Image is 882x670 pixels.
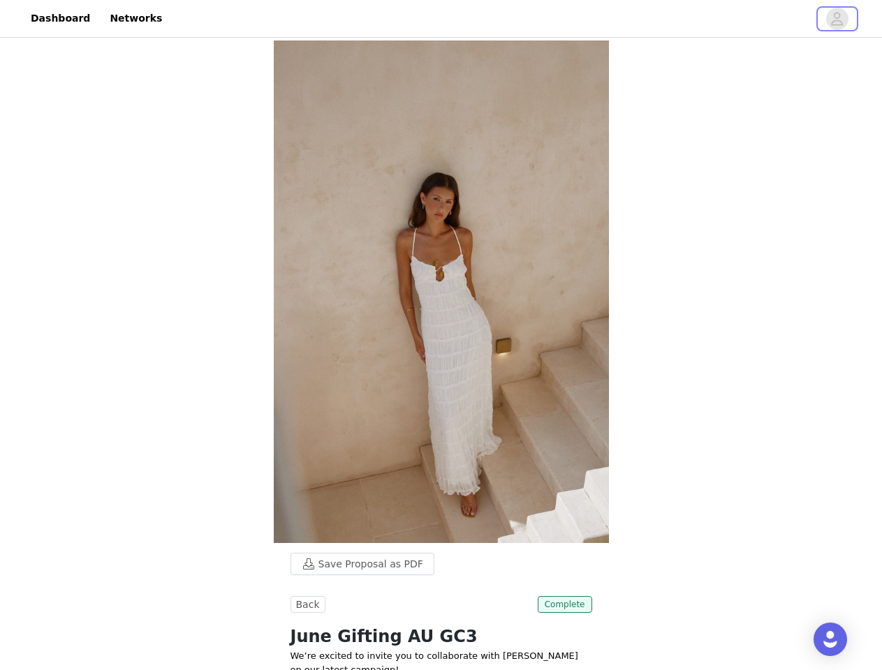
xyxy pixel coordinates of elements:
[22,3,98,34] a: Dashboard
[274,40,609,543] img: campaign image
[538,596,592,613] span: Complete
[830,8,844,30] div: avatar
[101,3,170,34] a: Networks
[291,553,434,575] button: Save Proposal as PDF
[291,624,592,649] h1: June Gifting AU GC3
[291,596,325,613] button: Back
[814,623,847,656] div: Open Intercom Messenger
